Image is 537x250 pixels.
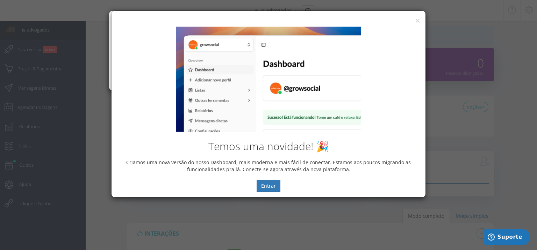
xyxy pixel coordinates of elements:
[117,159,420,173] p: Criamos uma nova versão do nosso Dashboard, mais moderna e mais fácil de conectar. Estamos aos po...
[176,27,361,132] img: New Dashboard
[257,180,280,192] button: Entrar
[415,16,420,25] button: ×
[117,140,420,152] h2: Temos uma novidade! 🎉
[484,229,530,246] iframe: Abre um widget para que você possa encontrar mais informações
